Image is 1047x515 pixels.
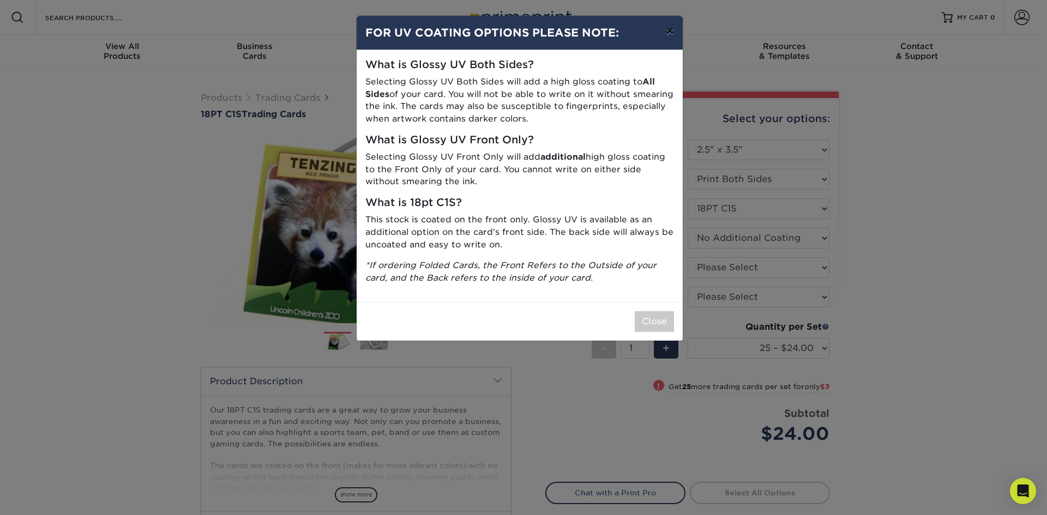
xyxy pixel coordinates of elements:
strong: additional [540,152,586,162]
button: × [657,16,682,46]
p: Selecting Glossy UV Both Sides will add a high gloss coating to of your card. You will not be abl... [365,76,674,125]
p: This stock is coated on the front only. Glossy UV is available as an additional option on the car... [365,214,674,251]
h5: What is Glossy UV Front Only? [365,134,674,147]
h5: What is 18pt C1S? [365,197,674,209]
div: Open Intercom Messenger [1010,478,1036,504]
h5: What is Glossy UV Both Sides? [365,59,674,71]
button: Close [635,311,674,332]
strong: All Sides [365,76,655,99]
i: *If ordering Folded Cards, the Front Refers to the Outside of your card, and the Back refers to t... [365,260,657,283]
p: Selecting Glossy UV Front Only will add high gloss coating to the Front Only of your card. You ca... [365,151,674,188]
h4: FOR UV COATING OPTIONS PLEASE NOTE: [365,25,674,41]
